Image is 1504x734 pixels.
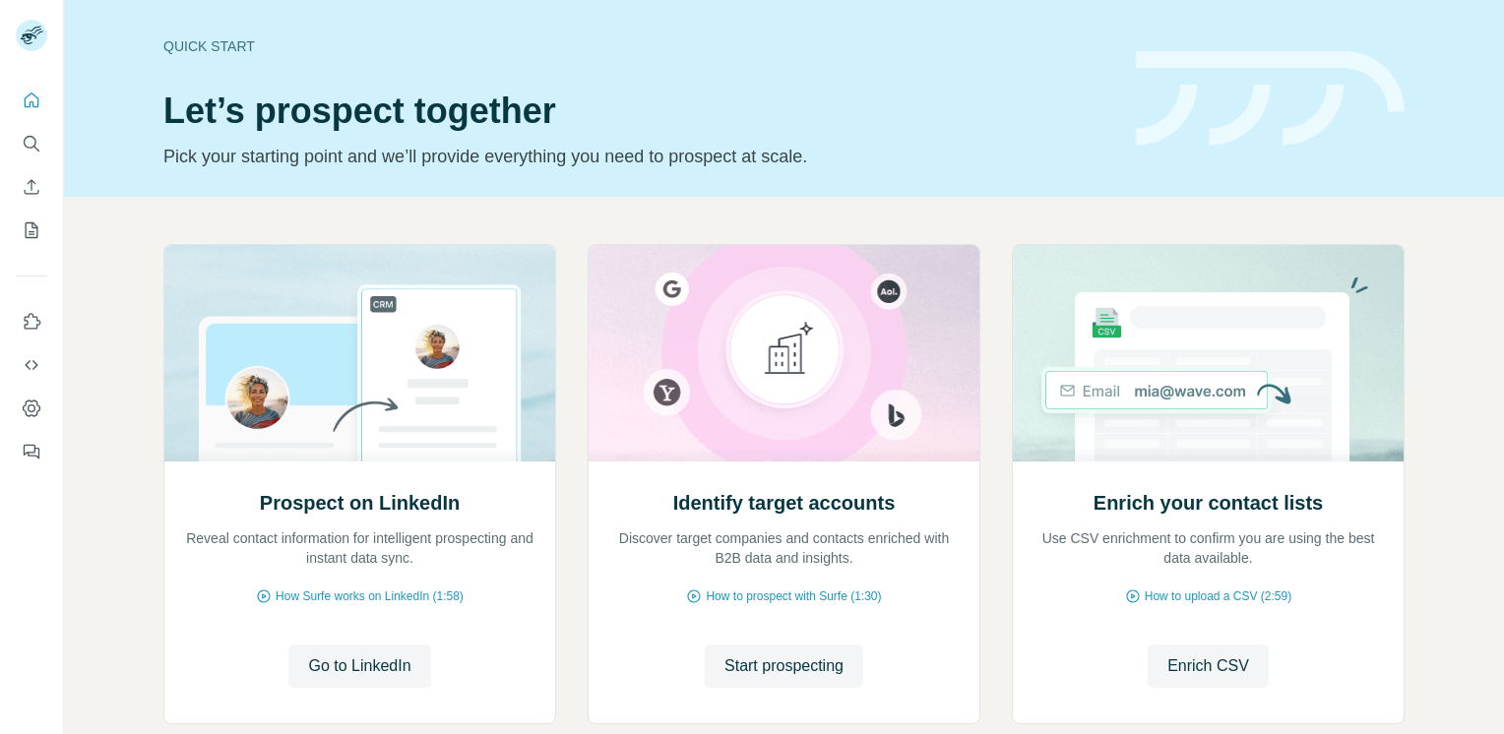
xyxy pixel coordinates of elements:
img: Identify target accounts [588,245,980,461]
img: Prospect on LinkedIn [163,245,556,461]
button: Use Surfe API [16,347,47,383]
button: Go to LinkedIn [288,644,430,688]
span: Enrich CSV [1167,654,1249,678]
span: How to upload a CSV (2:59) [1145,587,1291,605]
p: Reveal contact information for intelligent prospecting and instant data sync. [184,528,535,568]
button: Quick start [16,83,47,118]
h2: Enrich your contact lists [1094,489,1323,517]
button: Start prospecting [705,644,863,688]
h2: Identify target accounts [673,489,896,517]
button: Enrich CSV [1148,644,1269,688]
p: Use CSV enrichment to confirm you are using the best data available. [1033,528,1384,568]
span: Go to LinkedIn [308,654,410,678]
button: Search [16,126,47,161]
span: How to prospect with Surfe (1:30) [706,587,881,605]
p: Discover target companies and contacts enriched with B2B data and insights. [608,528,960,568]
button: Enrich CSV [16,169,47,205]
img: banner [1136,51,1405,147]
button: Feedback [16,434,47,469]
span: How Surfe works on LinkedIn (1:58) [276,587,464,605]
h1: Let’s prospect together [163,92,1112,131]
img: Enrich your contact lists [1012,245,1405,461]
button: Use Surfe on LinkedIn [16,304,47,339]
span: Start prospecting [724,654,844,678]
button: My lists [16,213,47,248]
p: Pick your starting point and we’ll provide everything you need to prospect at scale. [163,143,1112,170]
button: Dashboard [16,391,47,426]
div: Quick start [163,36,1112,56]
h2: Prospect on LinkedIn [260,489,460,517]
